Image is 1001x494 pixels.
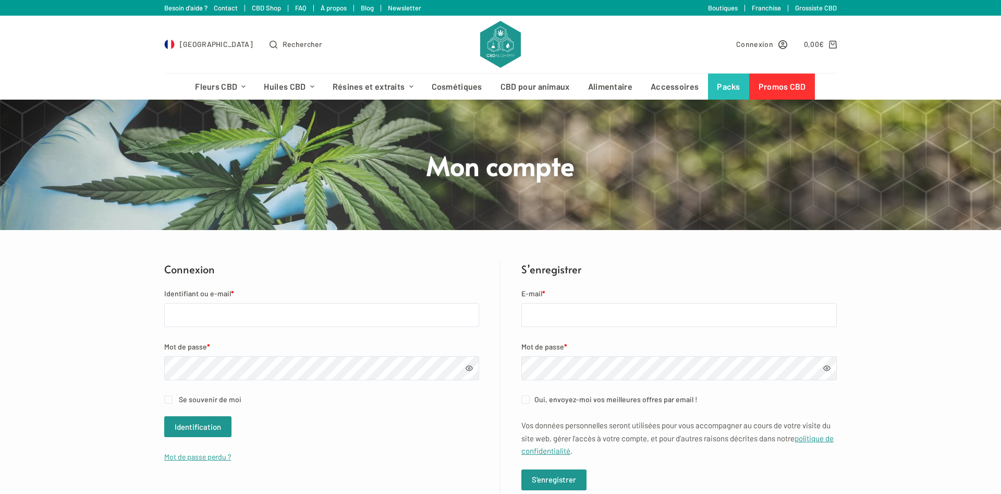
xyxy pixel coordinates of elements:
h1: Mon compte [305,148,696,182]
span: Connexion [736,38,773,50]
a: Boutiques [708,4,738,12]
h2: Connexion [164,261,479,277]
a: Mot de passe perdu ? [164,452,231,461]
a: Grossiste CBD [795,4,837,12]
a: Fleurs CBD [186,74,255,100]
a: Packs [708,74,750,100]
a: Connexion [736,38,787,50]
a: Besoin d'aide ? Contact [164,4,238,12]
a: Select Country [164,38,253,50]
a: À propos [321,4,347,12]
a: Franchise [752,4,781,12]
a: Résines et extraits [323,74,422,100]
a: Newsletter [388,4,421,12]
a: FAQ [295,4,307,12]
a: Huiles CBD [255,74,323,100]
a: CBD Shop [252,4,281,12]
bdi: 0,00 [804,40,824,49]
button: Identification [164,416,231,437]
span: Se souvenir de moi [179,395,241,404]
label: Mot de passe [164,341,479,353]
button: Ouvrir le formulaire de recherche [270,38,322,50]
p: Vos données personnelles seront utilisées pour vous accompagner au cours de votre visite du site ... [521,419,837,457]
span: € [819,40,824,49]
label: Oui, envoyez-moi vos meilleures offres par email ! [521,393,837,405]
a: Promos CBD [749,74,815,100]
img: FR Flag [164,39,175,50]
span: Rechercher [283,38,322,50]
input: Oui, envoyez-moi vos meilleures offres par email ! [521,395,530,404]
span: [GEOGRAPHIC_DATA] [180,38,253,50]
a: Cosmétiques [422,74,491,100]
a: Accessoires [641,74,707,100]
img: CBD Alchemy [480,21,521,68]
button: S’enregistrer [521,469,587,490]
a: Panier d’achat [804,38,837,50]
a: Blog [361,4,374,12]
nav: Menu d’en-tête [186,74,815,100]
h2: S’enregistrer [521,261,837,277]
a: Alimentaire [579,74,641,100]
label: E-mail [521,287,837,299]
input: Se souvenir de moi [164,395,173,404]
label: Identifiant ou e-mail [164,287,479,299]
a: CBD pour animaux [491,74,579,100]
label: Mot de passe [521,341,837,353]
